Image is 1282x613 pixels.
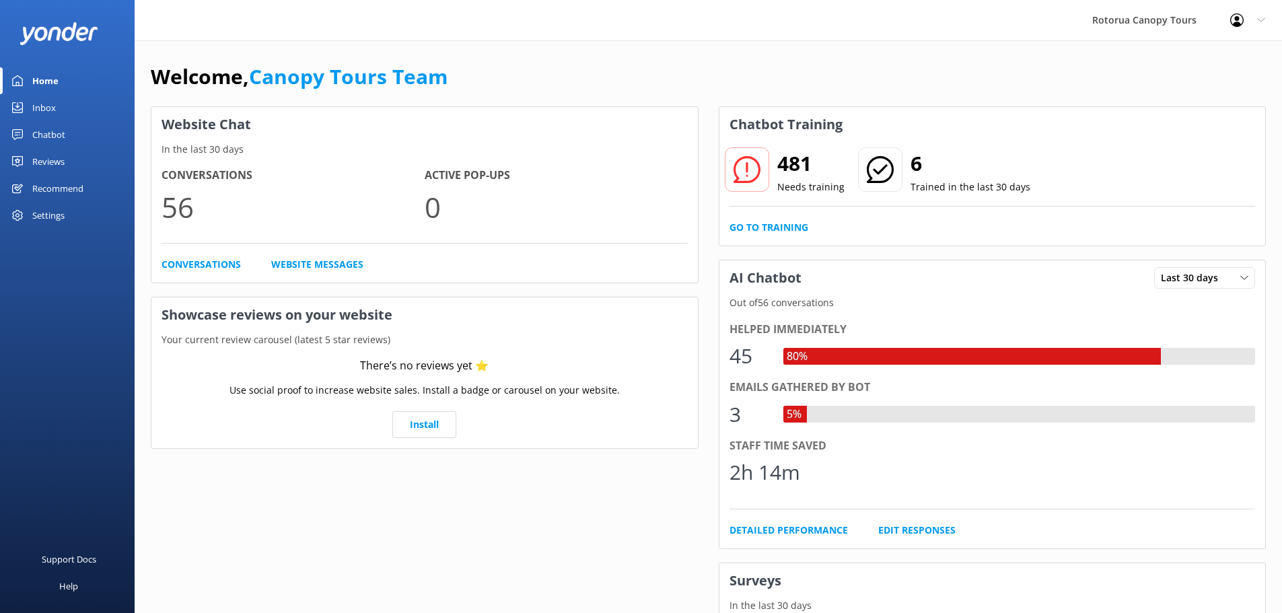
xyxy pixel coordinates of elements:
a: Website Messages [271,257,363,272]
a: Install [392,411,456,438]
div: 80% [783,348,811,365]
p: In the last 30 days [151,142,698,157]
div: Staff time saved [729,437,1256,455]
p: Out of 56 conversations [719,295,1266,310]
span: Last 30 days [1161,271,1226,285]
a: Edit Responses [878,523,956,538]
div: 2h 14m [729,456,800,489]
p: Your current review carousel (latest 5 star reviews) [151,332,698,347]
h3: Surveys [719,563,1266,598]
h2: 6 [911,147,1030,180]
h3: Website Chat [151,107,698,142]
p: Needs training [777,180,845,194]
img: yonder-white-logo.png [20,22,98,44]
div: 3 [729,398,770,431]
div: Settings [32,202,65,229]
div: Support Docs [42,546,96,573]
h4: Conversations [162,167,425,184]
a: Conversations [162,257,241,272]
div: Chatbot [32,121,65,148]
div: Inbox [32,94,56,121]
div: Home [32,67,59,94]
p: 56 [162,184,425,229]
a: Canopy Tours Team [249,63,448,90]
p: Trained in the last 30 days [911,180,1030,194]
a: Detailed Performance [729,523,848,538]
div: Recommend [32,175,83,202]
div: 5% [783,406,805,423]
div: Reviews [32,148,65,175]
h2: 481 [777,147,845,180]
h3: Chatbot Training [719,107,853,142]
h3: Showcase reviews on your website [151,297,698,332]
div: Help [59,573,78,600]
p: 0 [425,184,688,229]
h3: AI Chatbot [719,260,812,295]
h4: Active Pop-ups [425,167,688,184]
p: Use social proof to increase website sales. Install a badge or carousel on your website. [229,383,620,398]
div: There’s no reviews yet ⭐ [360,357,489,375]
div: Helped immediately [729,321,1256,338]
a: Go to Training [729,220,808,235]
h1: Welcome, [151,61,448,93]
div: Emails gathered by bot [729,379,1256,396]
div: 45 [729,340,770,372]
p: In the last 30 days [719,598,1266,613]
